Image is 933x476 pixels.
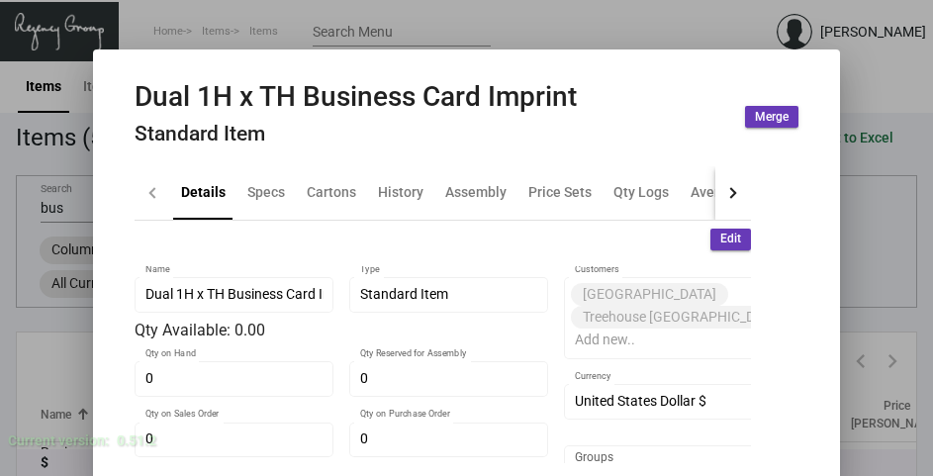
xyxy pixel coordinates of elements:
mat-chip: Treehouse [GEOGRAPHIC_DATA] [571,306,794,329]
div: Specs [247,182,285,203]
h4: Standard Item [135,122,577,146]
div: Qty Logs [613,182,669,203]
div: Average Cost Summary [691,182,837,203]
div: Assembly [445,182,507,203]
h2: Dual 1H x TH Business Card Imprint [135,80,577,114]
div: 0.51.2 [117,430,156,451]
div: Price Sets [528,182,592,203]
mat-chip: [GEOGRAPHIC_DATA] [571,283,728,306]
div: History [378,182,423,203]
div: Current version: [8,430,109,451]
div: Cartons [307,182,356,203]
div: Details [181,182,226,203]
span: Edit [720,231,741,247]
button: Merge [745,106,798,128]
span: Merge [755,109,789,126]
button: Edit [710,229,751,250]
input: Add new.. [575,333,873,348]
div: Qty Available: 0.00 [135,319,548,342]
